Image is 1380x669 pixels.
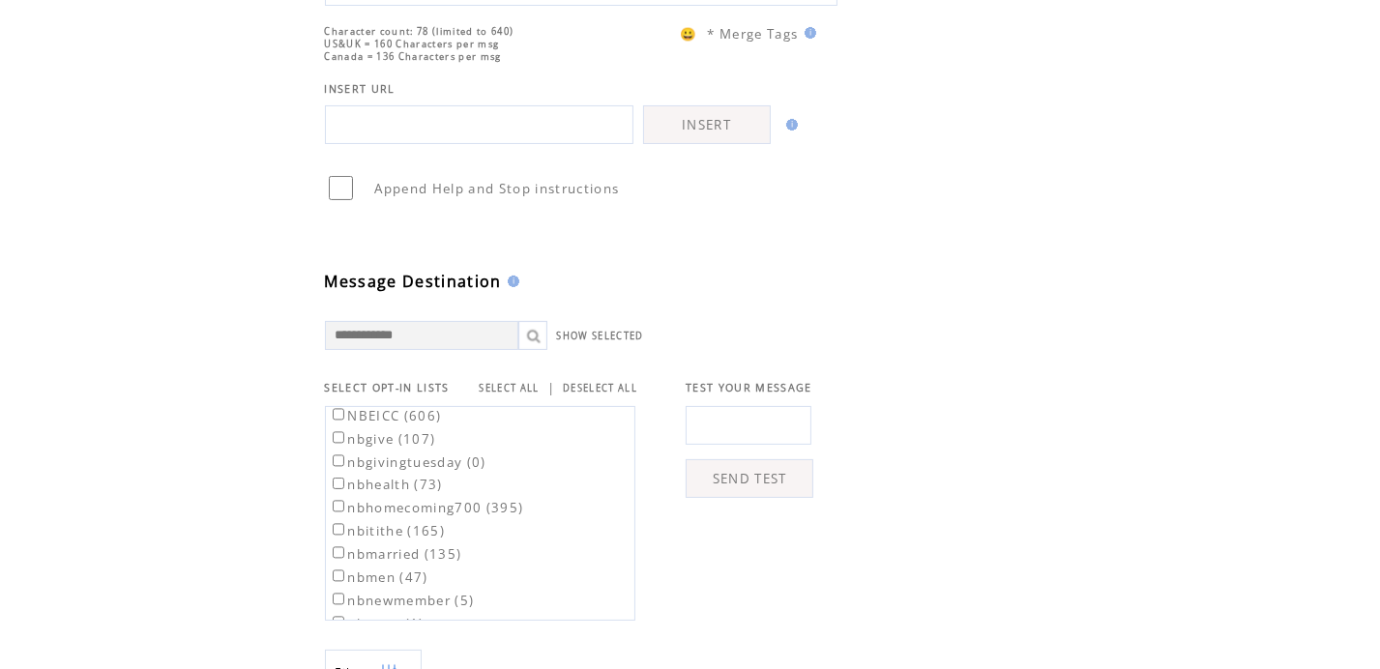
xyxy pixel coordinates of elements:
[333,431,345,444] input: nbgive (107)
[325,25,514,38] span: Character count: 78 (limited to 640)
[686,381,812,394] span: TEST YOUR MESSAGE
[502,276,519,287] img: help.gif
[708,25,799,43] span: * Merge Tags
[375,180,620,197] span: Append Help and Stop instructions
[325,50,502,63] span: Canada = 136 Characters per msg
[333,454,345,467] input: nbgivingtuesday (0)
[329,430,436,448] label: nbgive (107)
[333,546,345,559] input: nbmarried (135)
[329,545,462,563] label: nbmarried (135)
[329,453,486,471] label: nbgivingtuesday (0)
[333,523,345,536] input: nbitithe (165)
[563,382,637,394] a: DESELECT ALL
[329,476,443,493] label: nbhealth (73)
[333,500,345,512] input: nbhomecoming700 (395)
[480,382,540,394] a: SELECT ALL
[333,408,345,421] input: NBEICC (606)
[547,379,555,396] span: |
[557,330,644,342] a: SHOW SELECTED
[329,568,428,586] label: nbmen (47)
[329,522,446,539] label: nbitithe (165)
[329,407,442,424] label: NBEICC (606)
[325,381,450,394] span: SELECT OPT-IN LISTS
[333,616,345,628] input: nbnews (1)
[643,105,771,144] a: INSERT
[333,569,345,582] input: nbmen (47)
[686,459,813,498] a: SEND TEST
[329,615,425,632] label: nbnews (1)
[329,499,524,516] label: nbhomecoming700 (395)
[325,271,502,292] span: Message Destination
[333,593,345,605] input: nbnewmember (5)
[333,478,345,490] input: nbhealth (73)
[325,82,396,96] span: INSERT URL
[799,27,816,39] img: help.gif
[325,38,500,50] span: US&UK = 160 Characters per msg
[680,25,697,43] span: 😀
[329,592,475,609] label: nbnewmember (5)
[780,119,798,131] img: help.gif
